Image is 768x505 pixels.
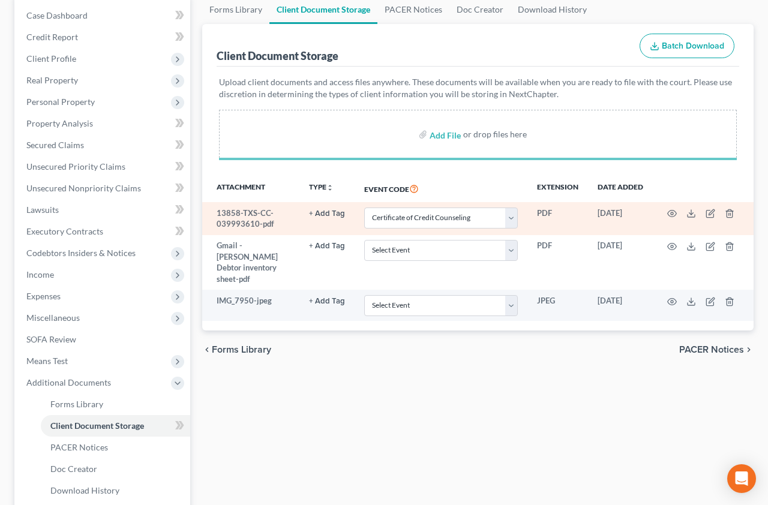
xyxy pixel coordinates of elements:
i: chevron_right [744,345,754,354]
span: Download History [50,485,119,495]
a: Doc Creator [41,458,190,480]
td: [DATE] [588,235,653,290]
th: Event Code [355,175,527,202]
span: Property Analysis [26,118,93,128]
th: Date added [588,175,653,202]
a: Download History [41,480,190,501]
span: Case Dashboard [26,10,88,20]
span: Executory Contracts [26,226,103,236]
a: Forms Library [41,393,190,415]
span: Credit Report [26,32,78,42]
th: Extension [527,175,588,202]
td: [DATE] [588,202,653,235]
button: PACER Notices chevron_right [679,345,754,354]
span: Secured Claims [26,140,84,150]
span: Miscellaneous [26,312,80,323]
button: + Add Tag [309,242,345,250]
span: PACER Notices [679,345,744,354]
a: + Add Tag [309,208,345,219]
span: Unsecured Nonpriority Claims [26,183,141,193]
button: TYPEunfold_more [309,184,334,191]
span: Lawsuits [26,205,59,215]
i: unfold_more [326,184,334,191]
a: Secured Claims [17,134,190,156]
a: + Add Tag [309,240,345,251]
span: Expenses [26,291,61,301]
span: Real Property [26,75,78,85]
a: PACER Notices [41,437,190,458]
td: IMG_7950-jpeg [202,290,299,321]
a: Client Document Storage [41,415,190,437]
button: Batch Download [640,34,734,59]
td: [DATE] [588,290,653,321]
span: Client Profile [26,53,76,64]
span: Personal Property [26,97,95,107]
td: PDF [527,202,588,235]
td: 13858-TXS-CC-039993610-pdf [202,202,299,235]
td: PDF [527,235,588,290]
i: chevron_left [202,345,212,354]
a: Credit Report [17,26,190,48]
span: Client Document Storage [50,420,144,431]
button: chevron_left Forms Library [202,345,271,354]
a: Property Analysis [17,113,190,134]
span: PACER Notices [50,442,108,452]
a: Executory Contracts [17,221,190,242]
th: Attachment [202,175,299,202]
span: Income [26,269,54,279]
span: Additional Documents [26,377,111,387]
td: Gmail - [PERSON_NAME] Debtor inventory sheet-pdf [202,235,299,290]
span: Doc Creator [50,464,97,474]
a: + Add Tag [309,295,345,306]
button: + Add Tag [309,210,345,218]
span: Forms Library [50,399,103,409]
button: + Add Tag [309,297,345,305]
span: Means Test [26,356,68,366]
div: Open Intercom Messenger [727,464,756,493]
td: JPEG [527,290,588,321]
span: SOFA Review [26,334,76,344]
span: Codebtors Insiders & Notices [26,248,136,258]
a: SOFA Review [17,329,190,350]
span: Batch Download [662,41,724,51]
a: Lawsuits [17,199,190,221]
a: Case Dashboard [17,5,190,26]
div: or drop files here [463,128,527,140]
span: Unsecured Priority Claims [26,161,125,172]
div: Client Document Storage [217,49,338,63]
span: Forms Library [212,345,271,354]
p: Upload client documents and access files anywhere. These documents will be available when you are... [219,76,737,100]
a: Unsecured Nonpriority Claims [17,178,190,199]
a: Unsecured Priority Claims [17,156,190,178]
